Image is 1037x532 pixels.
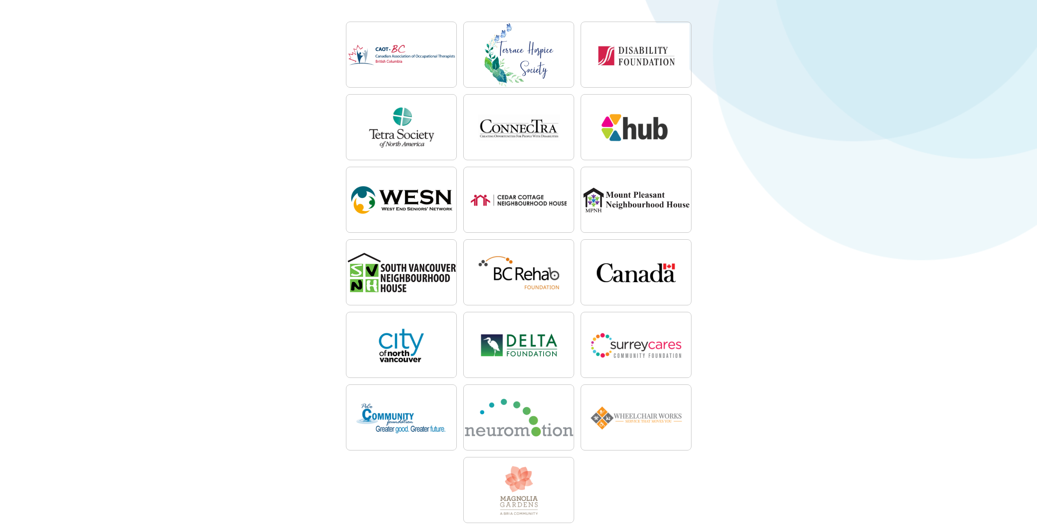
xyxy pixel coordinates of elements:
img: city-of-north-vancouver-assistlist-partner [346,312,457,378]
img: terrace-hospice-society-assistlist-partner [464,22,575,88]
img: connectra-assistlist-partner [464,95,575,161]
img: magnolia-gardens-assistlist-partner [464,457,575,523]
img: surreycares-community-foundation-assistlist-partner [581,312,692,378]
img: south-vancouver-neighbourhood-house-assistlist-partner [346,240,457,306]
img: mount-pleasant-neighbourhood-house-assistlist-partner [581,167,692,233]
img: neuromotion-assistlist-partner [464,385,575,451]
img: government-of-canada-assistlist-partner [581,240,692,306]
img: delta-foundation-assistlist-partner [464,312,575,378]
img: canadian-association-of-occupational-therapists,-british-columbia-assistlist-partner [346,22,457,88]
img: tetra-society-of-north-america-assistlist-partner [346,95,457,161]
img: west-end-seniors’-network-assistlist-partner [346,167,457,233]
img: disability-foundation-assistlist-partner [581,22,692,88]
img: port-coquitlam-community-foundation-assistlist-partner [346,385,457,451]
img: bc-rehab-foundation-assistlist-partner [464,240,575,306]
img: south-vancouver-seniors-hub-assistlist-partner [581,95,692,161]
img: cedar-cottage-neighbourhood-house-assistlist-partner [464,167,575,233]
img: wheelchair-works-assistlist-partner [581,385,692,451]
